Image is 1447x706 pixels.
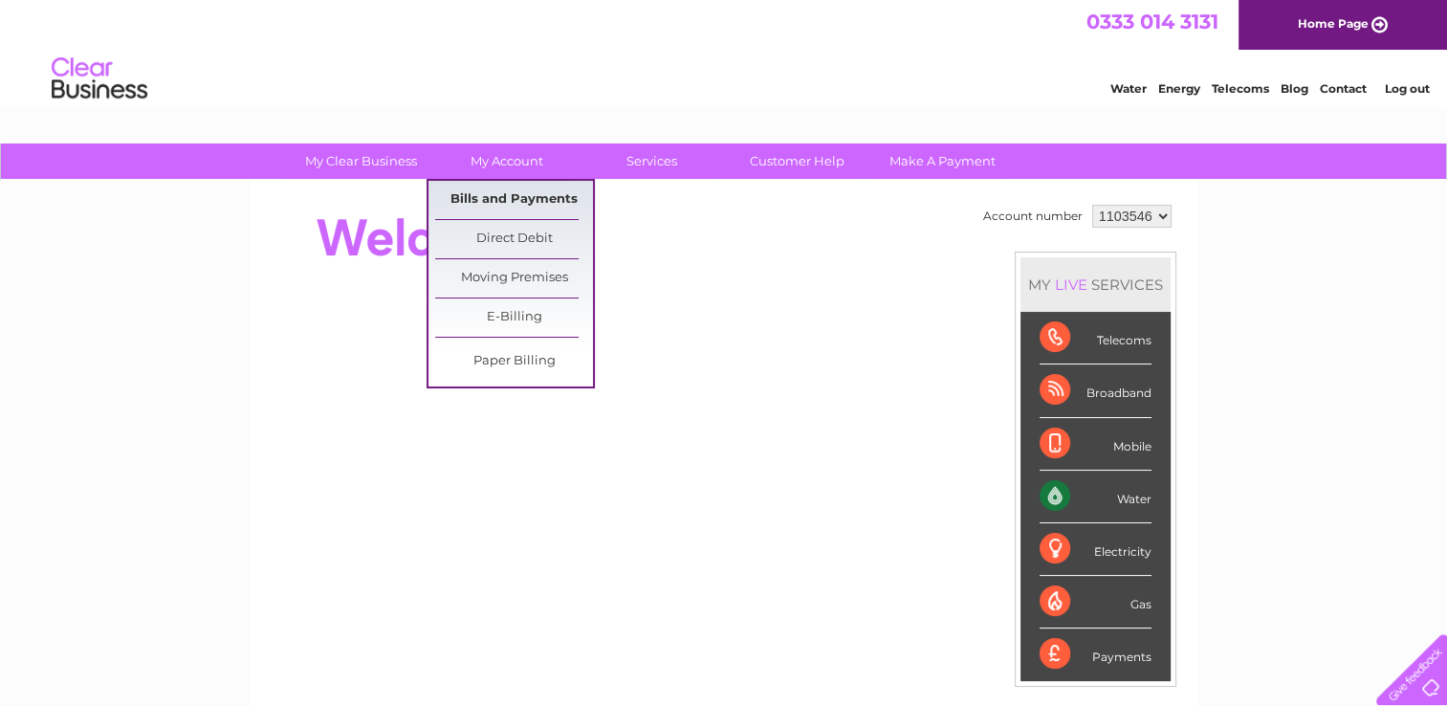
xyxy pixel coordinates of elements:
div: LIVE [1051,276,1091,294]
a: Services [573,143,731,179]
a: Energy [1158,81,1200,96]
div: Gas [1040,576,1151,629]
div: Payments [1040,629,1151,680]
img: logo.png [51,50,148,108]
a: Telecoms [1212,81,1269,96]
a: Moving Premises [435,259,593,298]
a: Bills and Payments [435,181,593,219]
div: Water [1040,471,1151,523]
a: Contact [1320,81,1367,96]
a: My Clear Business [282,143,440,179]
div: MY SERVICES [1020,257,1171,312]
a: Log out [1384,81,1429,96]
a: Make A Payment [864,143,1021,179]
a: Paper Billing [435,342,593,381]
a: Customer Help [718,143,876,179]
a: My Account [428,143,585,179]
a: Water [1110,81,1147,96]
div: Broadband [1040,364,1151,417]
a: 0333 014 3131 [1086,10,1218,33]
div: Electricity [1040,523,1151,576]
td: Account number [978,200,1087,232]
a: E-Billing [435,298,593,337]
div: Telecoms [1040,312,1151,364]
div: Clear Business is a trading name of Verastar Limited (registered in [GEOGRAPHIC_DATA] No. 3667643... [273,11,1176,93]
div: Mobile [1040,418,1151,471]
a: Direct Debit [435,220,593,258]
a: Blog [1281,81,1308,96]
